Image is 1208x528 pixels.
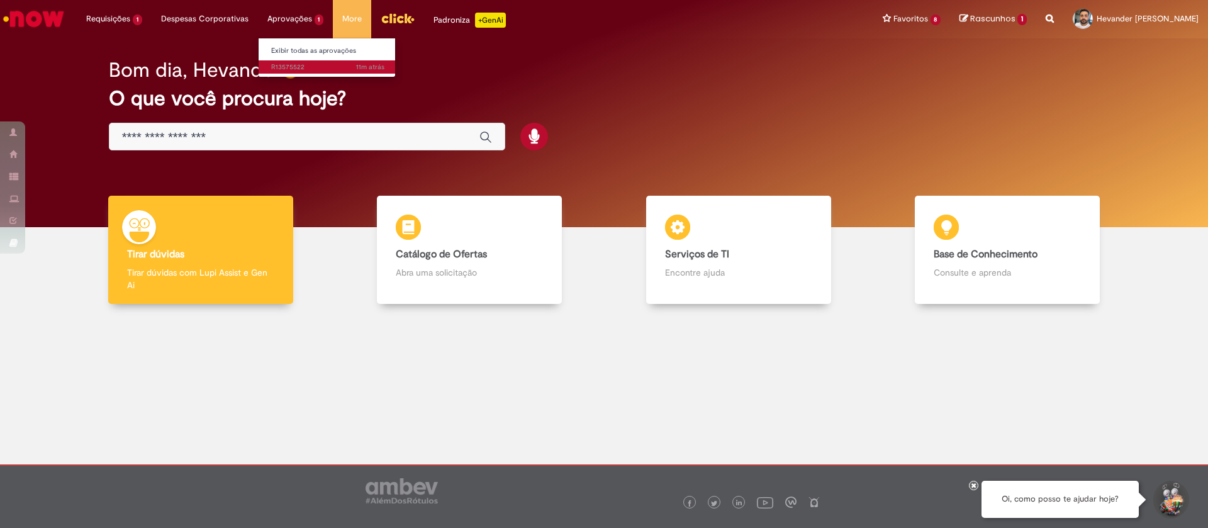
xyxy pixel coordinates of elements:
img: logo_footer_workplace.png [785,497,797,508]
span: R13575522 [271,62,384,72]
h2: O que você procura hoje? [109,87,1100,110]
div: Padroniza [433,13,506,28]
a: Catálogo de Ofertas Abra uma solicitação [335,196,605,305]
span: Hevander [PERSON_NAME] [1097,13,1199,24]
span: Rascunhos [970,13,1015,25]
img: logo_footer_youtube.png [757,494,773,510]
p: +GenAi [475,13,506,28]
button: Iniciar Conversa de Suporte [1151,481,1189,519]
p: Abra uma solicitação [396,266,543,279]
a: Base de Conhecimento Consulte e aprenda [873,196,1143,305]
p: Encontre ajuda [665,266,812,279]
b: Base de Conhecimento [934,248,1037,261]
span: 1 [315,14,324,25]
img: click_logo_yellow_360x200.png [381,9,415,28]
img: ServiceNow [1,6,66,31]
a: Serviços de TI Encontre ajuda [604,196,873,305]
b: Tirar dúvidas [127,248,184,261]
a: Rascunhos [959,13,1027,25]
img: logo_footer_ambev_rotulo_gray.png [366,478,438,503]
span: Aprovações [267,13,312,25]
a: Tirar dúvidas Tirar dúvidas com Lupi Assist e Gen Ai [66,196,335,305]
ul: Aprovações [258,38,396,77]
p: Tirar dúvidas com Lupi Assist e Gen Ai [127,266,274,291]
time: 29/09/2025 09:59:56 [356,62,384,72]
b: Serviços de TI [665,248,729,261]
img: logo_footer_naosei.png [808,497,820,508]
h2: Bom dia, Hevander [109,59,281,81]
span: More [342,13,362,25]
a: Aberto R13575522 : [259,60,397,74]
div: Oi, como posso te ajudar hoje? [981,481,1139,518]
a: Exibir todas as aprovações [259,44,397,58]
img: logo_footer_twitter.png [711,500,717,507]
img: logo_footer_facebook.png [686,500,693,507]
img: logo_footer_linkedin.png [736,500,742,507]
span: Favoritos [893,13,928,25]
p: Consulte e aprenda [934,266,1081,279]
span: 11m atrás [356,62,384,72]
span: 1 [133,14,142,25]
span: Requisições [86,13,130,25]
b: Catálogo de Ofertas [396,248,487,261]
span: 1 [1017,14,1027,25]
span: Despesas Corporativas [161,13,249,25]
span: 8 [931,14,941,25]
